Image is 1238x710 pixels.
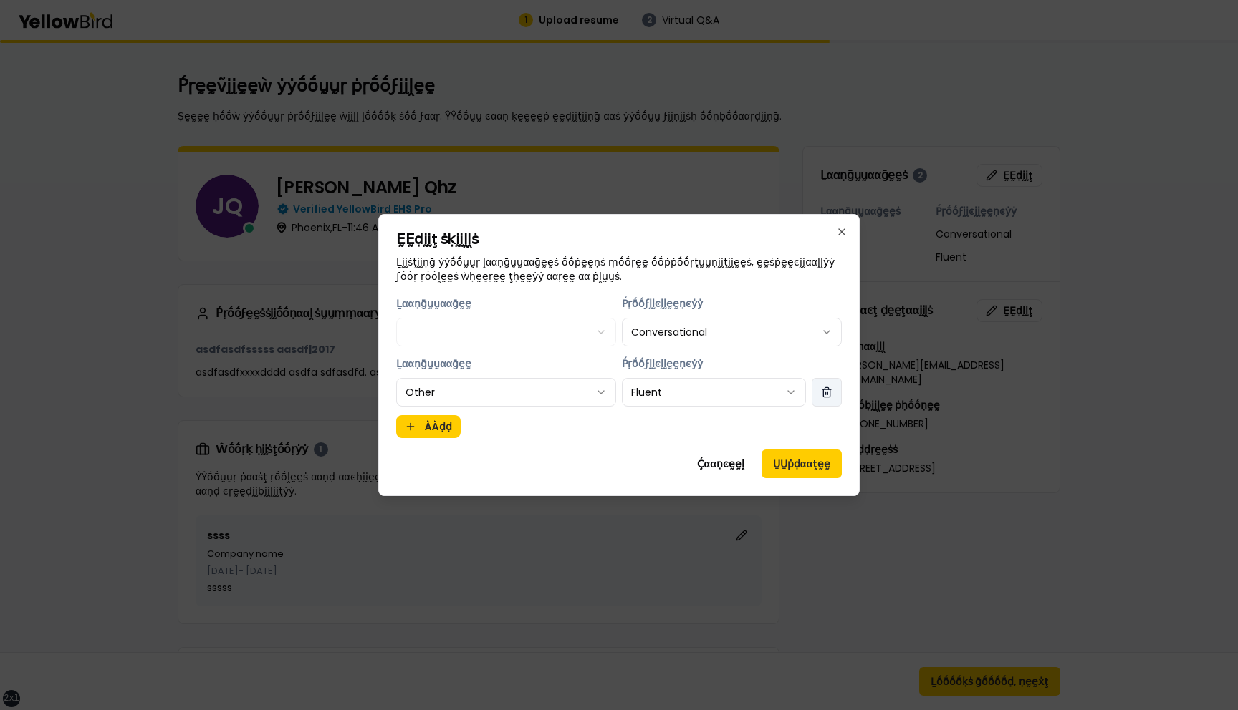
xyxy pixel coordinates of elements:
label: Ḻααṇḡṵṵααḡḛḛ [396,296,471,311]
h2: ḚḚḍḭḭţ ṡḳḭḭḽḽṡ [396,232,842,246]
label: Ḻααṇḡṵṵααḡḛḛ [396,356,471,371]
label: Ṕṛṓṓϝḭḭͼḭḭḛḛṇͼẏẏ [622,296,703,311]
button: ÀÀḍḍ [396,415,461,438]
label: Ṕṛṓṓϝḭḭͼḭḭḛḛṇͼẏẏ [622,356,703,371]
button: Ḉααṇͼḛḛḽ [686,449,756,478]
button: ṲṲṗḍααţḛḛ [762,449,842,478]
p: Ḻḭḭṡţḭḭṇḡ ẏẏṓṓṵṵṛ ḽααṇḡṵṵααḡḛḛṡ ṓṓṗḛḛṇṡ ṃṓṓṛḛḛ ṓṓṗṗṓṓṛţṵṵṇḭḭţḭḭḛḛṡ, ḛḛṡṗḛḛͼḭḭααḽḽẏẏ ϝṓṓṛ ṛṓṓḽḛḛṡ ... [396,255,842,283]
